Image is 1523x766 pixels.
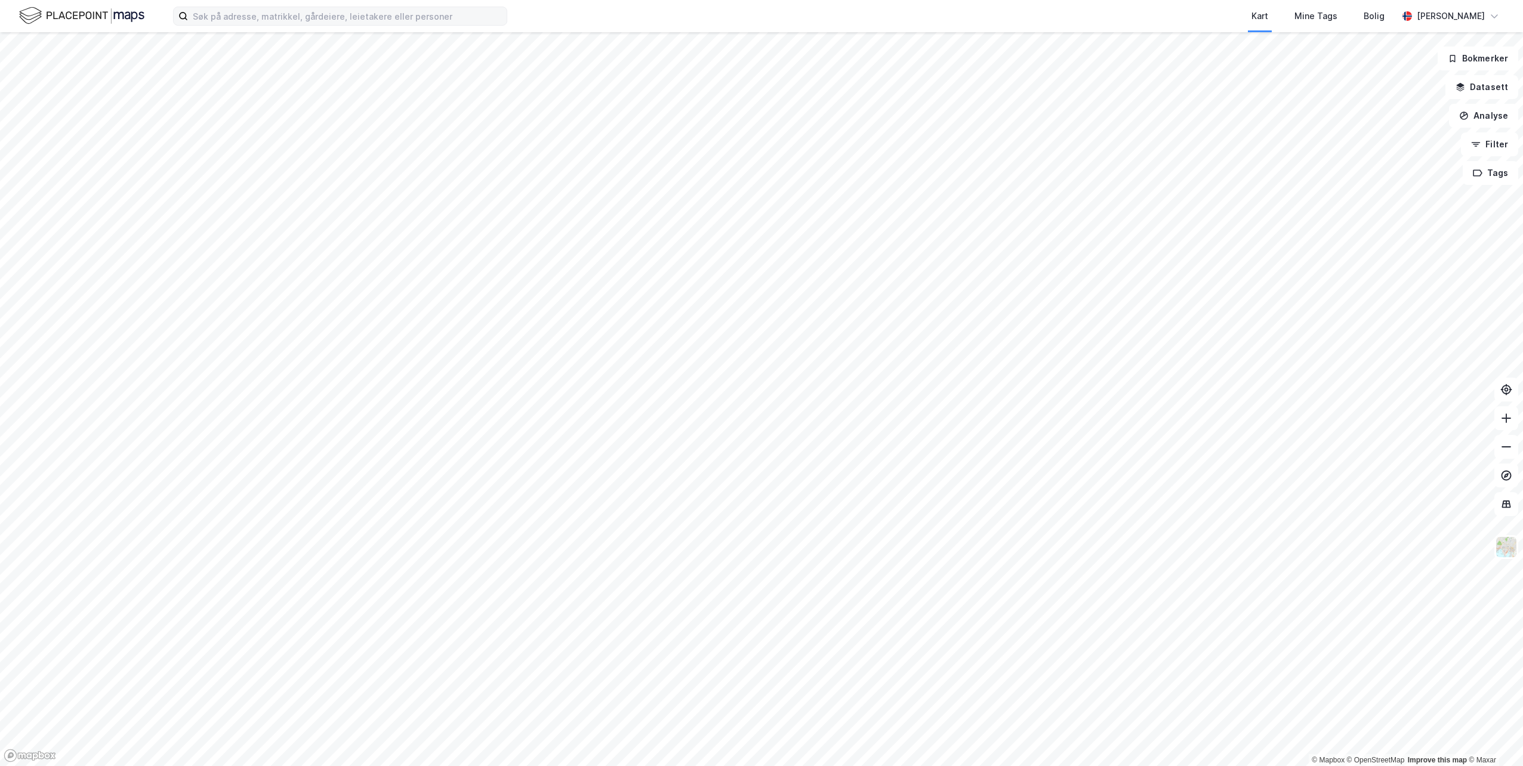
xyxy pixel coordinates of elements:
button: Tags [1463,161,1518,185]
div: Mine Tags [1294,9,1337,23]
a: OpenStreetMap [1347,756,1405,764]
div: Kontrollprogram for chat [1463,709,1523,766]
a: Mapbox homepage [4,749,56,762]
button: Datasett [1445,75,1518,99]
div: [PERSON_NAME] [1417,9,1485,23]
img: logo.f888ab2527a4732fd821a326f86c7f29.svg [19,5,144,26]
div: Kart [1251,9,1268,23]
img: Z [1495,536,1518,558]
a: Improve this map [1408,756,1467,764]
button: Filter [1461,132,1518,156]
input: Søk på adresse, matrikkel, gårdeiere, leietakere eller personer [188,7,507,25]
div: Bolig [1364,9,1385,23]
iframe: Chat Widget [1463,709,1523,766]
a: Mapbox [1312,756,1345,764]
button: Bokmerker [1438,47,1518,70]
button: Analyse [1449,104,1518,128]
